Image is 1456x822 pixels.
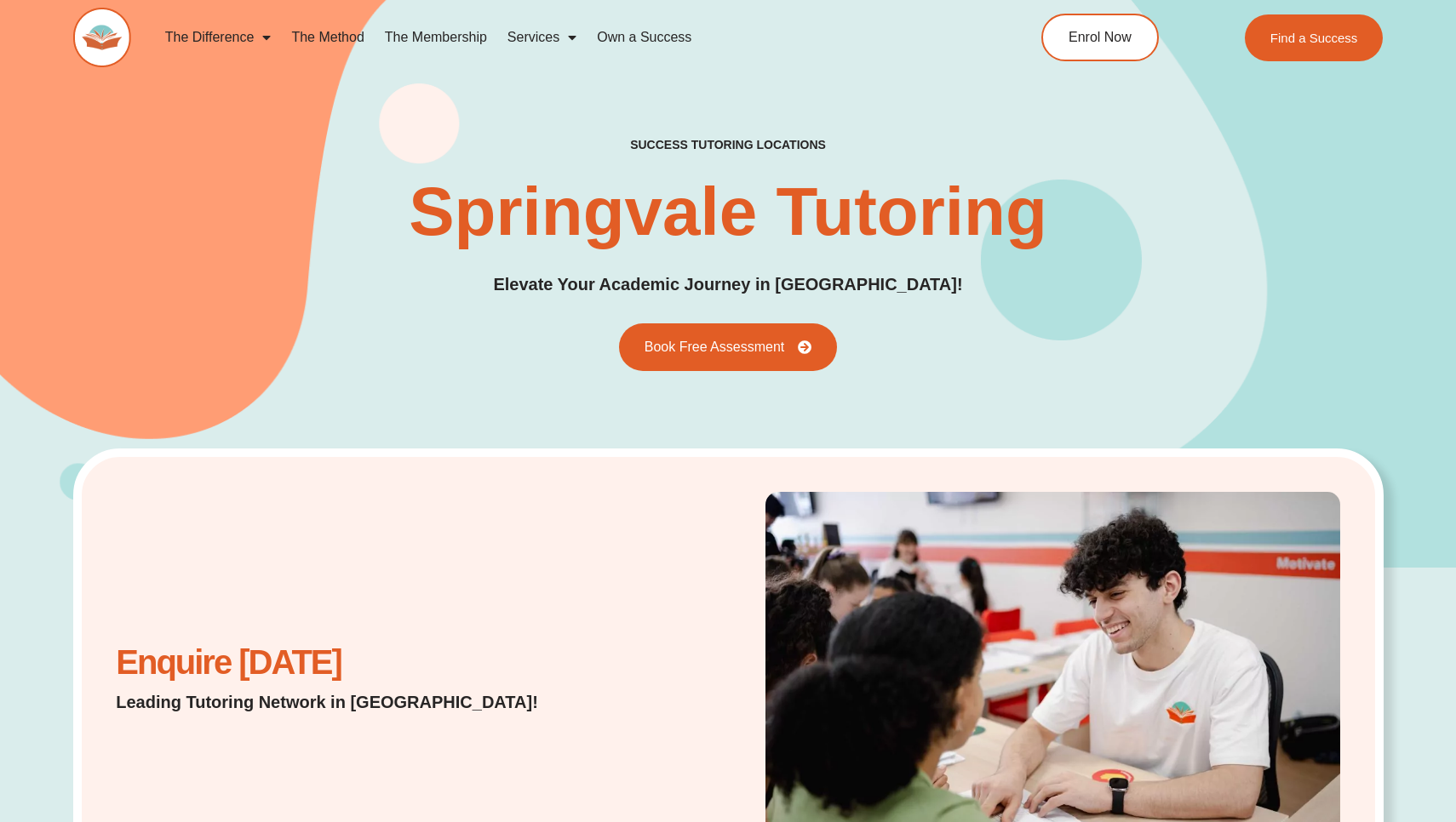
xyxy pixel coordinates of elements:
a: The Method [281,18,374,57]
a: Enrol Now [1041,14,1159,61]
a: Own a Success [587,18,702,57]
h1: Springvale Tutoring [409,178,1047,246]
p: Elevate Your Academic Journey in [GEOGRAPHIC_DATA]! [493,271,962,298]
a: The Membership [375,18,497,57]
span: Book Free Assessment [645,340,785,354]
a: Book Free Assessment [619,323,838,371]
nav: Menu [155,18,966,57]
h2: Enquire [DATE] [116,652,561,673]
a: Services [497,18,587,57]
span: Enrol Now [1069,31,1132,44]
a: The Difference [155,18,282,57]
span: Find a Success [1270,31,1358,44]
h2: success tutoring locations [630,137,826,152]
p: Leading Tutoring Network in [GEOGRAPHIC_DATA]! [116,690,561,714]
a: Find a Success [1245,14,1384,61]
